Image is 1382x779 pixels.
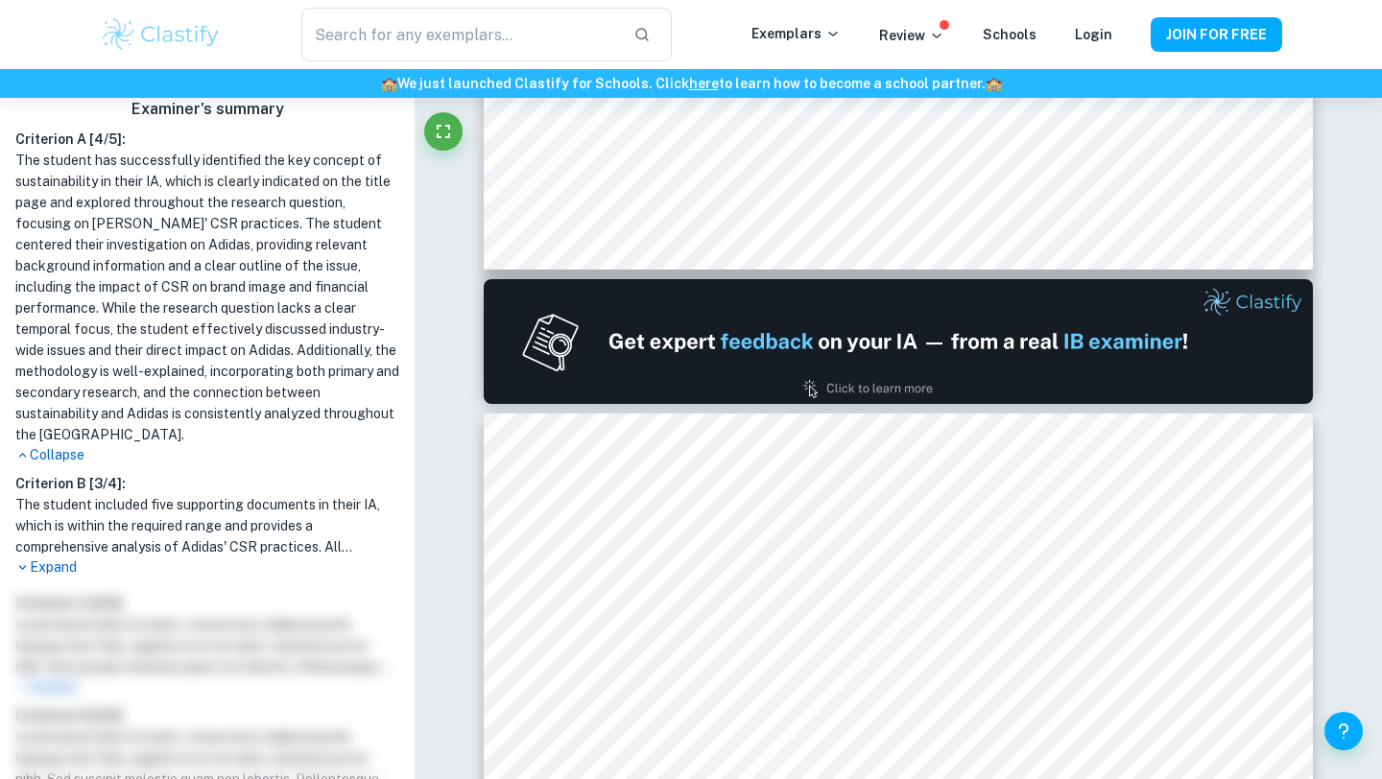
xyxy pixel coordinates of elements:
[4,73,1378,94] h6: We just launched Clastify for Schools. Click to learn how to become a school partner.
[381,76,397,91] span: 🏫
[100,15,222,54] img: Clastify logo
[1075,27,1112,42] a: Login
[983,27,1036,42] a: Schools
[15,494,399,557] h1: The student included five supporting documents in their IA, which is within the required range an...
[689,76,719,91] a: here
[1151,17,1282,52] button: JOIN FOR FREE
[424,112,463,151] button: Fullscreen
[301,8,618,61] input: Search for any exemplars...
[1324,712,1363,750] button: Help and Feedback
[879,25,944,46] p: Review
[15,150,399,445] h1: The student has successfully identified the key concept of sustainability in their IA, which is c...
[15,557,399,578] p: Expand
[8,98,407,121] h6: Examiner's summary
[15,129,399,150] h6: Criterion A [ 4 / 5 ]:
[751,23,841,44] p: Exemplars
[986,76,1002,91] span: 🏫
[484,279,1313,404] img: Ad
[15,473,399,494] h6: Criterion B [ 3 / 4 ]:
[15,445,399,465] p: Collapse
